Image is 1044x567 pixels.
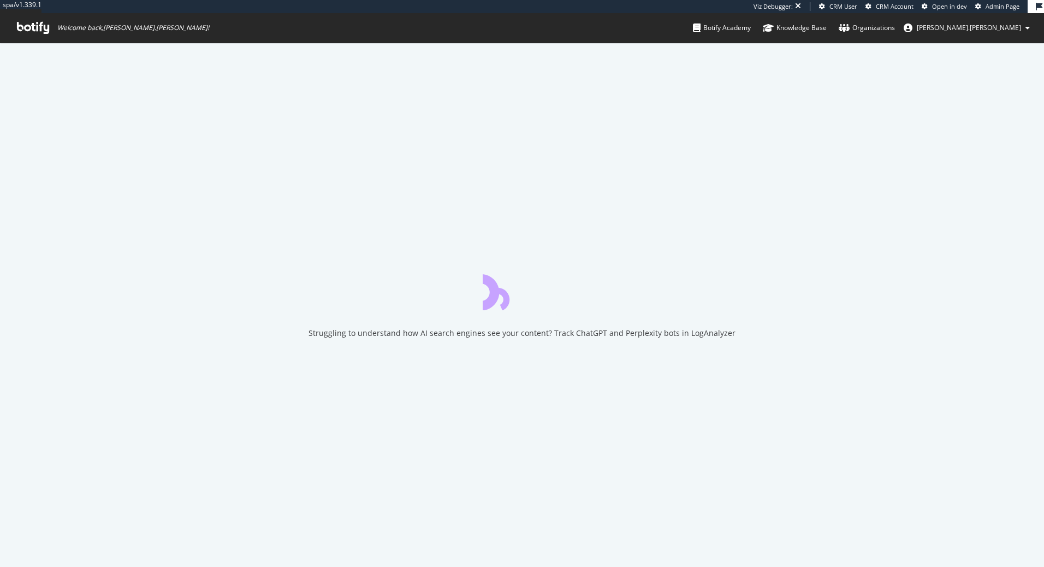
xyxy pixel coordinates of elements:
[865,2,913,11] a: CRM Account
[309,328,735,339] div: Struggling to understand how AI search engines see your content? Track ChatGPT and Perplexity bot...
[876,2,913,10] span: CRM Account
[57,23,209,32] span: Welcome back, [PERSON_NAME].[PERSON_NAME] !
[829,2,857,10] span: CRM User
[763,22,827,33] div: Knowledge Base
[839,22,895,33] div: Organizations
[693,13,751,43] a: Botify Academy
[763,13,827,43] a: Knowledge Base
[986,2,1019,10] span: Admin Page
[839,13,895,43] a: Organizations
[819,2,857,11] a: CRM User
[754,2,793,11] div: Viz Debugger:
[693,22,751,33] div: Botify Academy
[895,19,1039,37] button: [PERSON_NAME].[PERSON_NAME]
[922,2,967,11] a: Open in dev
[917,23,1021,32] span: christopher.hart
[975,2,1019,11] a: Admin Page
[483,271,561,310] div: animation
[932,2,967,10] span: Open in dev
